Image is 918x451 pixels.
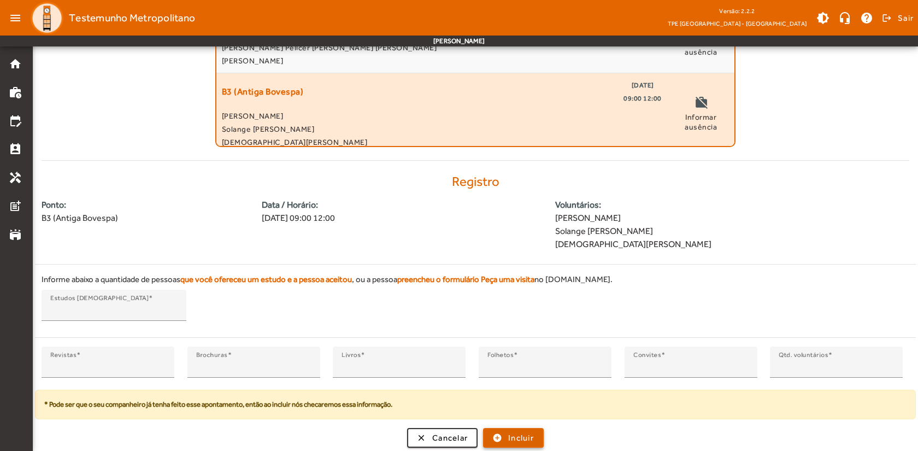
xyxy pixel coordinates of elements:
[695,96,708,112] mat-icon: work_off
[555,198,909,212] strong: Voluntários:
[9,200,22,213] mat-icon: post_add
[31,2,63,34] img: Logo TPE
[880,10,914,26] button: Sair
[222,136,662,149] span: [DEMOGRAPHIC_DATA][PERSON_NAME]
[555,212,909,225] span: [PERSON_NAME]
[35,174,916,190] h4: Registro
[9,86,22,99] mat-icon: work_history
[673,112,729,132] span: Informar ausência
[9,228,22,241] mat-icon: stadium
[4,7,26,29] mat-icon: menu
[262,198,542,212] strong: Data / Horário:
[26,2,195,34] a: Testemunho Metropolitano
[555,225,909,238] span: Solange [PERSON_NAME]
[50,351,76,359] mat-label: Revistas
[35,390,916,419] div: * Pode ser que o seu companheiro já tenha feito esse apontamento, então ao incluir nós checaremos...
[222,41,662,54] span: [PERSON_NAME] Pelicer [PERSON_NAME] [PERSON_NAME]
[487,351,514,359] mat-label: Folhetos
[222,79,304,105] span: B3 (Antiga Bovespa)
[222,122,662,136] span: Solange [PERSON_NAME]
[50,294,149,302] mat-label: Estudos [DEMOGRAPHIC_DATA]
[342,351,361,359] mat-label: Livros
[196,351,227,359] mat-label: Brochuras
[623,92,662,105] span: 09:00 12:00
[42,198,249,212] strong: Ponto:
[9,143,22,156] mat-icon: perm_contact_calendar
[898,9,914,27] span: Sair
[779,351,828,359] mat-label: Qtd. voluntários
[9,171,22,184] mat-icon: handyman
[42,212,249,225] span: B3 (Antiga Bovespa)
[262,212,542,225] span: [DATE] 09:00 12:00
[668,4,807,18] div: Versão: 2.2.2
[633,351,661,359] mat-label: Convites
[632,79,654,92] span: [DATE]
[397,274,534,284] strong: preencheu o formulário Peça uma visita
[9,114,22,127] mat-icon: edit_calendar
[42,273,909,286] span: Informe abaixo a quantidade de pessoas , ou a pessoa no [DOMAIN_NAME].
[222,54,662,67] span: [PERSON_NAME]
[668,18,807,29] span: TPE [GEOGRAPHIC_DATA] - [GEOGRAPHIC_DATA]
[432,432,468,444] span: Cancelar
[9,57,22,71] mat-icon: home
[69,9,195,27] span: Testemunho Metropolitano
[222,109,662,122] span: [PERSON_NAME]
[483,428,544,448] button: Incluir
[407,428,478,448] button: Cancelar
[508,432,534,444] span: Incluir
[180,274,352,284] strong: que você ofereceu um estudo e a pessoa aceitou
[555,238,909,251] span: [DEMOGRAPHIC_DATA][PERSON_NAME]
[673,37,729,57] span: Informar ausência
